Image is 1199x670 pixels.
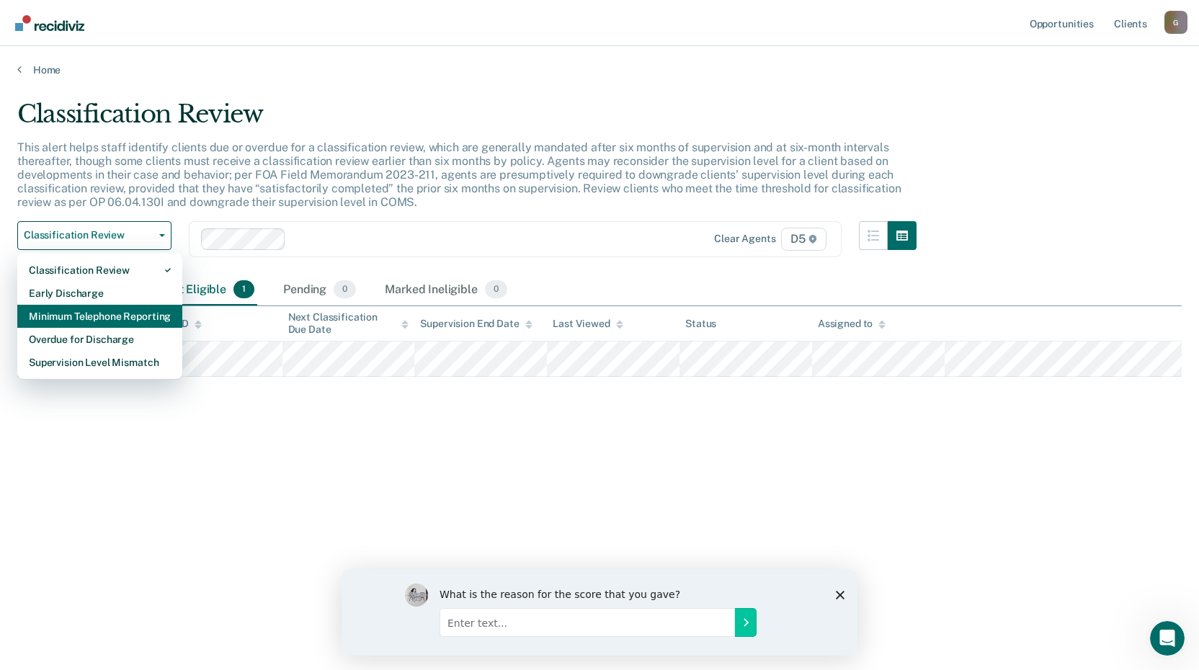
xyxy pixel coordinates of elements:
[233,280,254,299] span: 1
[420,318,532,330] div: Supervision End Date
[24,229,153,241] span: Classification Review
[781,228,826,251] span: D5
[685,318,716,330] div: Status
[17,99,917,140] div: Classification Review
[1164,11,1187,34] button: Profile dropdown button
[17,140,901,210] p: This alert helps staff identify clients due or overdue for a classification review, which are gen...
[1150,621,1185,656] iframe: Intercom live chat
[17,221,171,250] button: Classification Review
[15,15,84,31] img: Recidiviz
[143,274,257,306] div: Almost Eligible1
[29,351,171,374] div: Supervision Level Mismatch
[29,259,171,282] div: Classification Review
[714,233,775,245] div: Clear agents
[485,280,507,299] span: 0
[29,328,171,351] div: Overdue for Discharge
[382,274,510,306] div: Marked Ineligible0
[17,63,1182,76] a: Home
[342,569,857,656] iframe: Survey by Kim from Recidiviz
[29,282,171,305] div: Early Discharge
[818,318,886,330] div: Assigned to
[288,311,409,336] div: Next Classification Due Date
[334,280,356,299] span: 0
[553,318,623,330] div: Last Viewed
[280,274,359,306] div: Pending0
[29,305,171,328] div: Minimum Telephone Reporting
[1164,11,1187,34] div: G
